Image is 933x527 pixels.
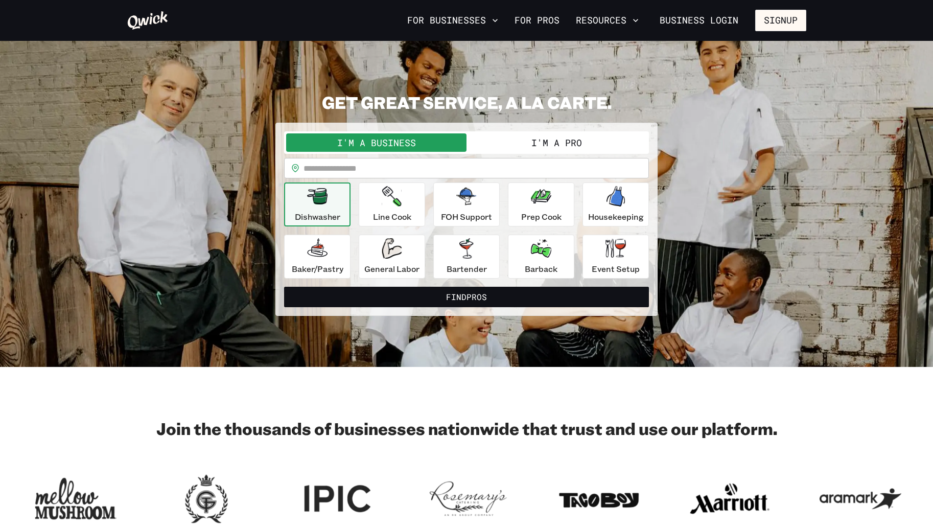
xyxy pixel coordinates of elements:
[127,418,806,439] h2: Join the thousands of businesses nationwide that trust and use our platform.
[359,235,425,279] button: General Labor
[296,471,378,526] img: Logo for IPIC
[508,182,574,226] button: Prep Cook
[510,12,564,29] a: For Pros
[558,471,640,526] img: Logo for Taco Boy
[284,235,351,279] button: Baker/Pastry
[286,133,466,152] button: I'm a Business
[651,10,747,31] a: Business Login
[588,211,644,223] p: Housekeeping
[403,12,502,29] button: For Businesses
[582,182,649,226] button: Housekeeping
[433,182,500,226] button: FOH Support
[284,182,351,226] button: Dishwasher
[582,235,649,279] button: Event Setup
[466,133,647,152] button: I'm a Pro
[521,211,562,223] p: Prep Cook
[166,471,247,526] img: Logo for Georgian Terrace
[359,182,425,226] button: Line Cook
[508,235,574,279] button: Barback
[292,263,343,275] p: Baker/Pastry
[433,235,500,279] button: Bartender
[755,10,806,31] button: Signup
[820,471,901,526] img: Logo for Aramark
[35,471,116,526] img: Logo for Mellow Mushroom
[441,211,492,223] p: FOH Support
[284,287,649,307] button: FindPros
[572,12,643,29] button: Resources
[275,92,658,112] h2: GET GREAT SERVICE, A LA CARTE.
[364,263,419,275] p: General Labor
[427,471,509,526] img: Logo for Rosemary's Catering
[689,471,771,526] img: Logo for Marriott
[373,211,411,223] p: Line Cook
[447,263,487,275] p: Bartender
[295,211,340,223] p: Dishwasher
[525,263,557,275] p: Barback
[592,263,640,275] p: Event Setup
